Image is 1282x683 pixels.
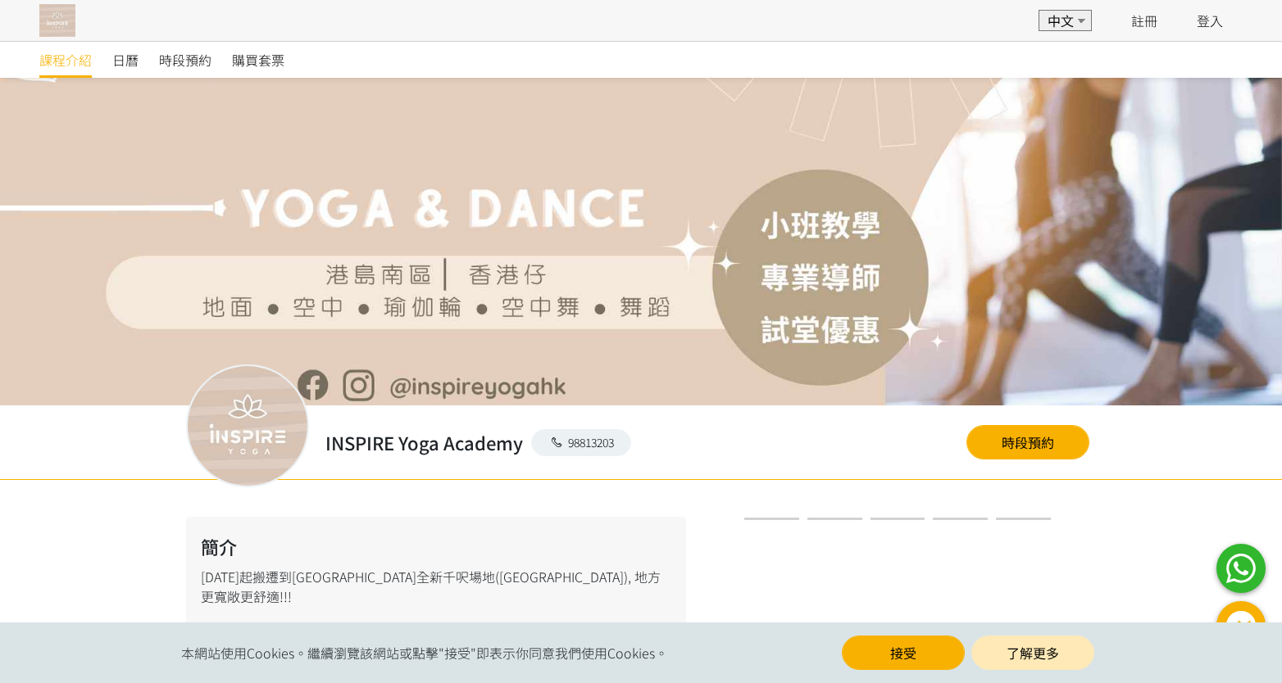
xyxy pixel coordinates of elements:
a: 登入 [1197,11,1223,30]
span: 日曆 [112,50,139,70]
a: 日曆 [112,42,139,78]
span: 課程介紹 [39,50,92,70]
a: 了解更多 [971,636,1094,670]
button: 接受 [842,636,965,670]
a: 98813203 [531,429,631,456]
a: 註冊 [1131,11,1157,30]
h2: INSPIRE Yoga Academy [325,429,523,456]
span: 時段預約 [159,50,211,70]
h2: 簡介 [201,533,671,560]
span: 本網站使用Cookies。繼續瀏覽該網站或點擊"接受"即表示你同意我們使用Cookies。 [181,643,668,663]
a: 時段預約 [159,42,211,78]
a: 課程介紹 [39,42,92,78]
a: 時段預約 [966,425,1089,459]
span: 購買套票 [232,50,284,70]
img: T57dtJh47iSJKDtQ57dN6xVUMYY2M0XQuGF02OI4.png [39,4,75,37]
a: 購買套票 [232,42,284,78]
